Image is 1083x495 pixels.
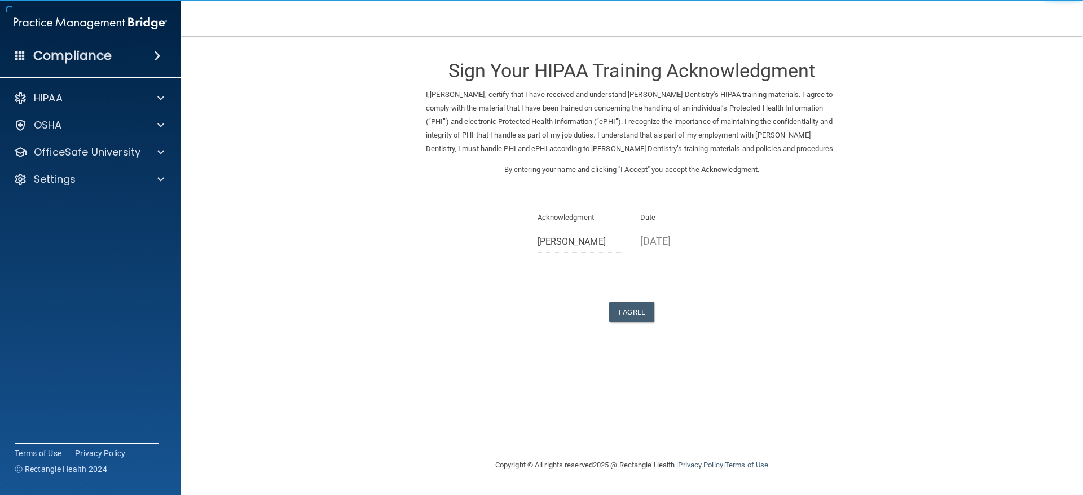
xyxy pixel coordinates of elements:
[426,447,838,483] div: Copyright © All rights reserved 2025 @ Rectangle Health | |
[14,91,164,105] a: HIPAA
[430,90,485,99] ins: [PERSON_NAME]
[725,461,768,469] a: Terms of Use
[426,60,838,81] h3: Sign Your HIPAA Training Acknowledgment
[609,302,654,322] button: I Agree
[640,211,727,224] p: Date
[14,145,164,159] a: OfficeSafe University
[14,173,164,186] a: Settings
[538,232,624,253] input: Full Name
[14,12,167,34] img: PMB logo
[33,48,112,64] h4: Compliance
[640,232,727,250] p: [DATE]
[15,448,61,459] a: Terms of Use
[34,173,76,186] p: Settings
[426,163,838,176] p: By entering your name and clicking "I Accept" you accept the Acknowledgment.
[426,88,838,156] p: I, , certify that I have received and understand [PERSON_NAME] Dentistry's HIPAA training materia...
[75,448,126,459] a: Privacy Policy
[34,118,62,132] p: OSHA
[15,463,107,475] span: Ⓒ Rectangle Health 2024
[34,145,140,159] p: OfficeSafe University
[14,118,164,132] a: OSHA
[678,461,723,469] a: Privacy Policy
[538,211,624,224] p: Acknowledgment
[34,91,63,105] p: HIPAA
